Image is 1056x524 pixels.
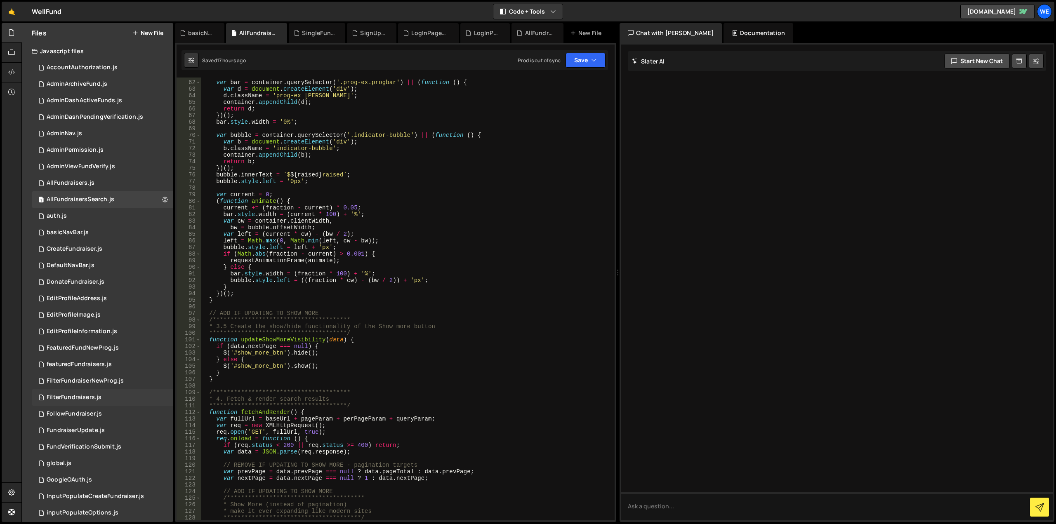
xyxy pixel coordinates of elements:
div: inputPopulateOptions.js [47,509,118,517]
div: 81 [177,204,201,211]
div: 13134/35729.js [32,208,173,224]
div: 75 [177,165,201,172]
div: 117 [177,442,201,449]
div: AdminDashPendingVerification.js [47,113,143,121]
div: 13134/33400.js [32,389,173,406]
div: 13134/37567.js [32,307,173,323]
div: FundVerificationSubmit.js [47,443,121,451]
div: DefaultNavBar.js [47,262,94,269]
div: EditProfileImage.js [47,311,101,319]
div: 102 [177,343,201,350]
div: 108 [177,383,201,389]
div: 123 [177,482,201,488]
div: FundraiserUpdate.js [47,427,105,434]
div: 80 [177,198,201,204]
div: AdminPermission.js [47,146,104,154]
div: 126 [177,501,201,508]
div: 62 [177,79,201,86]
div: 100 [177,330,201,336]
div: global.js [47,460,71,467]
div: 118 [177,449,201,455]
div: 94 [177,290,201,297]
div: 13134/33195.js [32,488,173,505]
div: auth.js [47,212,67,220]
button: Save [566,53,606,68]
div: SingleFundraiser.js [302,29,335,37]
a: We [1037,4,1052,19]
div: 114 [177,422,201,429]
div: 13134/32527.js [32,356,173,373]
div: 72 [177,145,201,152]
div: AdminViewFundVerify.js [47,163,115,170]
div: 82 [177,211,201,218]
div: basicNavBar.js [188,29,214,37]
div: DonateFundraiser.js [47,278,104,286]
button: New File [132,30,163,36]
div: AllFundraisersSearch.js [47,196,114,203]
div: 128 [177,515,201,521]
div: 93 [177,284,201,290]
div: basicNavBar.js [47,229,89,236]
div: GoogleOAuth.js [47,476,92,484]
div: 13134/37030.js [32,422,173,439]
div: 111 [177,402,201,409]
div: 101 [177,336,201,343]
div: 13134/38584.js [32,158,173,175]
div: 13134/33197.js [32,241,173,257]
div: 13134/38478.js [32,125,173,142]
div: AllFundraisers.js [525,29,554,37]
div: 127 [177,508,201,515]
div: 87 [177,244,201,251]
div: 13134/37568.js [32,323,173,340]
div: 121 [177,468,201,475]
div: 91 [177,270,201,277]
div: 76 [177,172,201,178]
div: LogInPageRedirect.js [411,29,449,37]
div: 13134/33196.js [32,59,173,76]
div: 71 [177,139,201,145]
div: 125 [177,495,201,501]
div: Prod is out of sync [518,57,561,64]
div: 103 [177,350,201,356]
div: Documentation [724,23,793,43]
div: 74 [177,158,201,165]
div: 13134/38480.js [32,142,173,158]
div: 13134/38583.js [32,109,173,125]
div: 70 [177,132,201,139]
div: FilterFundraisers.js [47,394,101,401]
div: 124 [177,488,201,495]
div: 13134/35733.js [32,340,173,356]
div: 109 [177,389,201,396]
div: CreateFundraiser.js [47,245,102,253]
div: 13134/36704.js [32,373,173,389]
div: 13134/37549.js [32,191,173,208]
div: 115 [177,429,201,435]
div: 79 [177,191,201,198]
div: 97 [177,310,201,317]
div: 95 [177,297,201,303]
div: 77 [177,178,201,185]
div: EditProfileInformation.js [47,328,117,335]
div: 84 [177,224,201,231]
div: 106 [177,369,201,376]
div: 90 [177,264,201,270]
div: FeaturedFundNewProg.js [47,344,119,352]
h2: Files [32,28,47,38]
div: AdminNav.js [47,130,82,137]
a: 🤙 [2,2,22,21]
div: 64 [177,92,201,99]
div: 96 [177,303,201,310]
div: 120 [177,462,201,468]
div: 92 [177,277,201,284]
div: WellFund [32,7,61,16]
div: 69 [177,125,201,132]
div: 105 [177,363,201,369]
div: 113 [177,416,201,422]
div: EditProfileAddress.js [47,295,107,302]
div: LogInPage.js [474,29,500,37]
div: 13134/32734.js [32,505,173,521]
div: 13134/38502.js [32,76,173,92]
div: 85 [177,231,201,237]
div: Chat with [PERSON_NAME] [620,23,722,43]
div: 110 [177,396,201,402]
